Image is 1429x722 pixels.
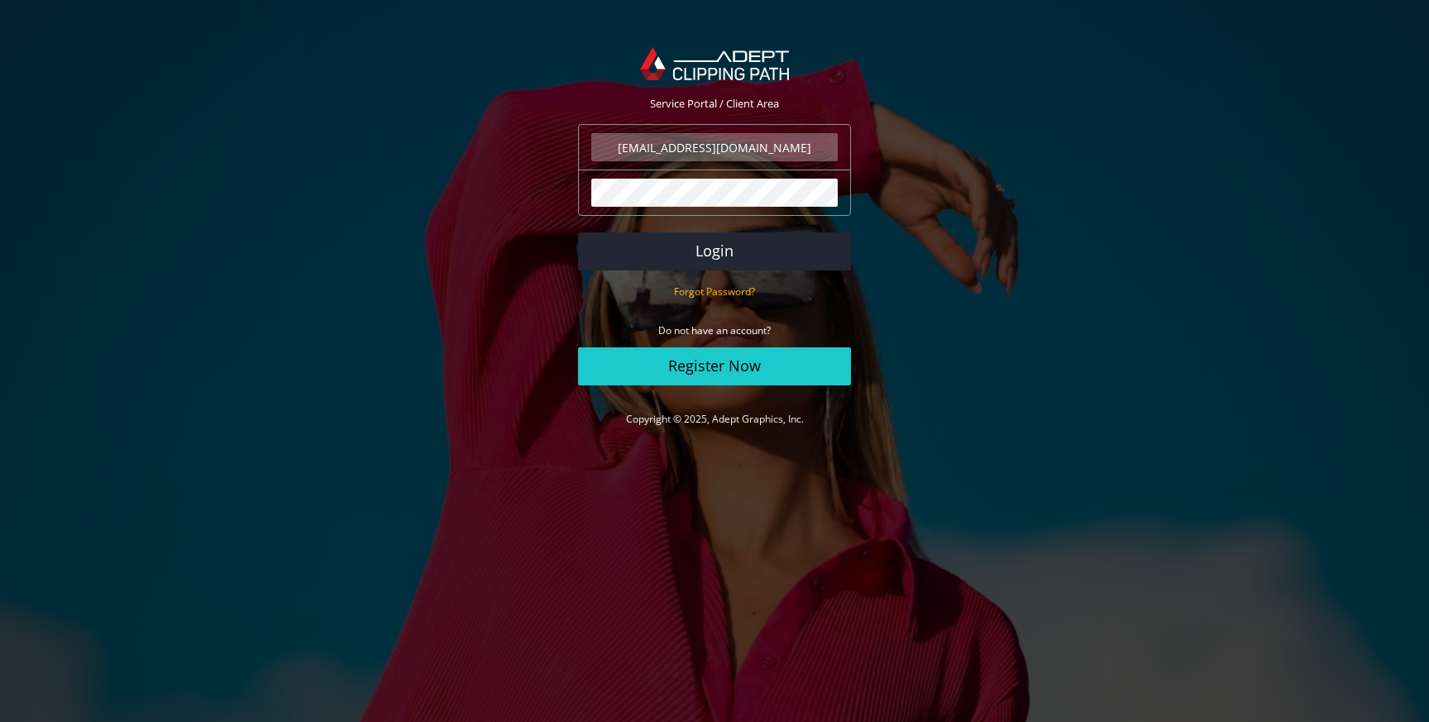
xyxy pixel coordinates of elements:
[674,284,755,299] small: Forgot Password?
[640,47,788,80] img: Adept Graphics
[578,232,851,270] button: Login
[578,347,851,385] a: Register Now
[658,323,771,337] small: Do not have an account?
[674,284,755,299] a: Forgot Password?
[591,133,838,161] input: Email Address
[650,96,779,111] span: Service Portal / Client Area
[626,412,804,426] a: Copyright © 2025, Adept Graphics, Inc.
